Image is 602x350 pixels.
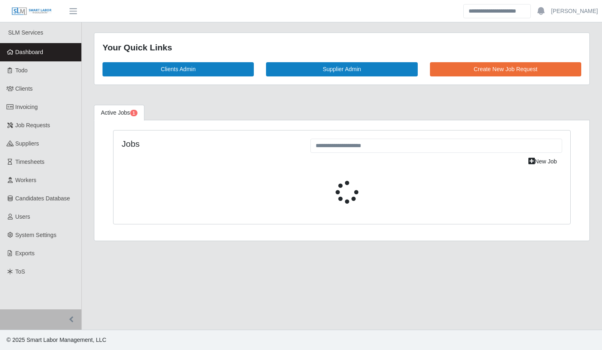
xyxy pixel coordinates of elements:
span: Pending Jobs [130,110,137,116]
span: Job Requests [15,122,50,128]
span: Users [15,213,31,220]
a: [PERSON_NAME] [551,7,598,15]
span: ToS [15,268,25,275]
span: Workers [15,177,37,183]
span: Timesheets [15,159,45,165]
a: New Job [523,154,562,169]
span: SLM Services [8,29,43,36]
a: Supplier Admin [266,62,417,76]
span: Candidates Database [15,195,70,202]
div: Your Quick Links [103,41,581,54]
img: SLM Logo [11,7,52,16]
h4: Jobs [122,139,298,149]
span: © 2025 Smart Labor Management, LLC [7,337,106,343]
span: Clients [15,85,33,92]
a: Clients Admin [103,62,254,76]
span: Dashboard [15,49,44,55]
span: Suppliers [15,140,39,147]
a: Active Jobs [94,105,144,121]
span: System Settings [15,232,57,238]
a: Create New Job Request [430,62,581,76]
input: Search [463,4,531,18]
span: Todo [15,67,28,74]
span: Exports [15,250,35,257]
span: Invoicing [15,104,38,110]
